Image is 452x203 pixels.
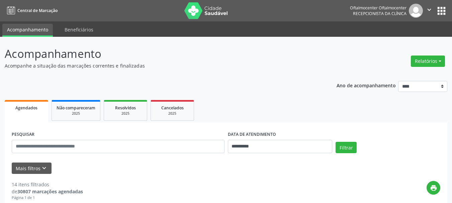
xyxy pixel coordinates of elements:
a: Beneficiários [60,24,98,35]
div: de [12,188,83,195]
span: Agendados [15,105,37,111]
i:  [426,6,433,13]
i: print [430,184,437,192]
div: Oftalmocenter Oftalmocenter [350,5,406,11]
a: Acompanhamento [2,24,53,37]
button: apps [436,5,447,17]
button:  [423,4,436,18]
strong: 30807 marcações agendadas [17,188,83,195]
button: print [427,181,440,195]
p: Acompanhe a situação das marcações correntes e finalizadas [5,62,314,69]
span: Cancelados [161,105,184,111]
div: 2025 [109,111,142,116]
a: Central de Marcação [5,5,58,16]
span: Central de Marcação [17,8,58,13]
i: keyboard_arrow_down [40,165,48,172]
button: Mais filtroskeyboard_arrow_down [12,163,52,174]
div: 2025 [57,111,95,116]
p: Ano de acompanhamento [337,81,396,89]
p: Acompanhamento [5,45,314,62]
span: Não compareceram [57,105,95,111]
button: Relatórios [411,56,445,67]
label: PESQUISAR [12,129,34,140]
div: Página 1 de 1 [12,195,83,201]
button: Filtrar [336,142,357,153]
div: 2025 [156,111,189,116]
span: Resolvidos [115,105,136,111]
span: Recepcionista da clínica [353,11,406,16]
img: img [409,4,423,18]
label: DATA DE ATENDIMENTO [228,129,276,140]
div: 14 itens filtrados [12,181,83,188]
